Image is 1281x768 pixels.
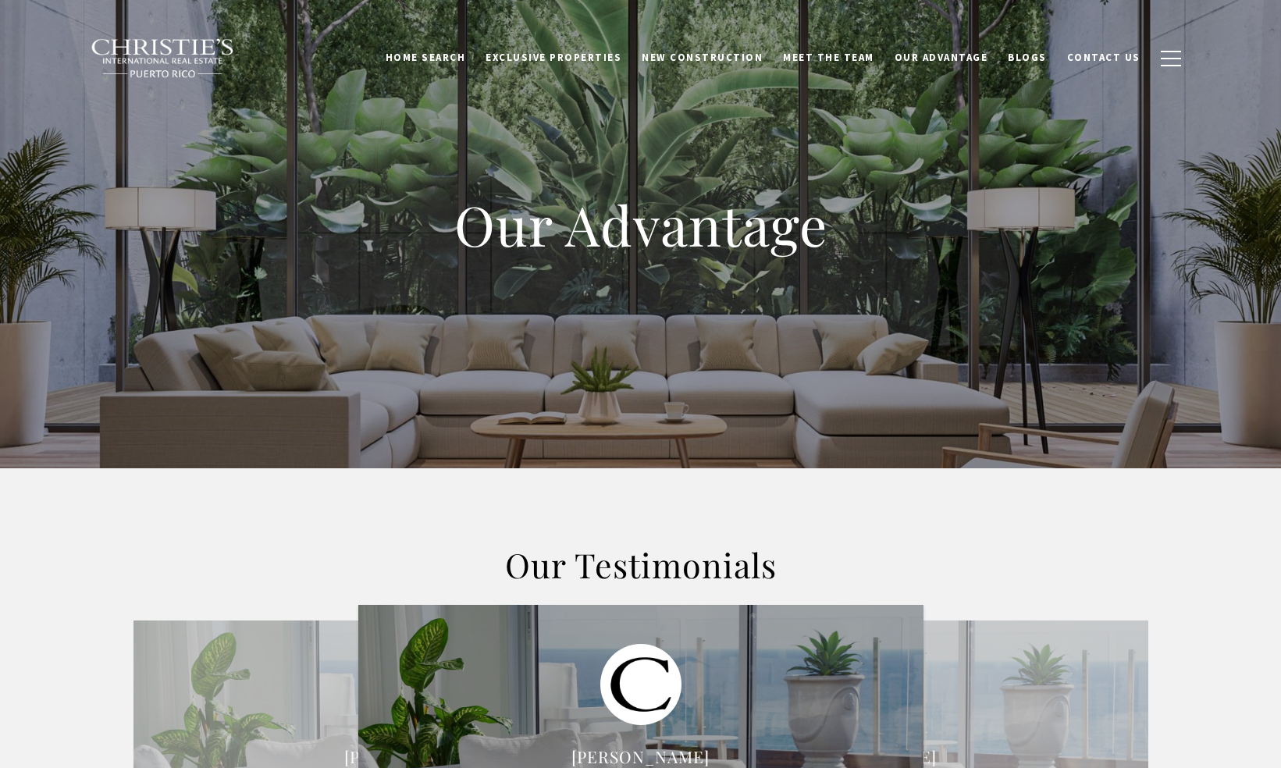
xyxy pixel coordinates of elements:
[375,43,476,73] a: Home Search
[632,43,773,73] a: New Construction
[486,51,621,64] span: Exclusive Properties
[133,543,1148,587] h2: Our Testimonials
[1067,51,1140,64] span: Contact Us
[329,190,953,259] h1: Our Advantage
[1008,51,1047,64] span: Blogs
[91,38,236,79] img: Christie's International Real Estate black text logo
[642,51,763,64] span: New Construction
[773,43,884,73] a: Meet the Team
[600,644,681,725] img: Terrie P.
[998,43,1057,73] a: Blogs
[884,43,998,73] a: Our Advantage
[895,51,988,64] span: Our Advantage
[475,43,632,73] a: Exclusive Properties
